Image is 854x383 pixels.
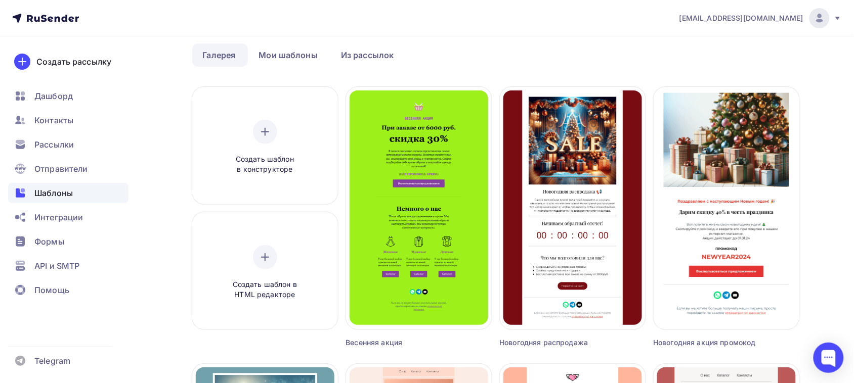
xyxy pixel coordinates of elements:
span: API и SMTP [34,260,79,272]
span: Интеграции [34,211,83,223]
span: Шаблоны [34,187,73,199]
span: Помощь [34,284,69,296]
span: Создать шаблон в HTML редакторе [217,279,313,300]
span: Отправители [34,163,88,175]
span: Контакты [34,114,73,126]
a: Отправители [8,159,129,179]
a: [EMAIL_ADDRESS][DOMAIN_NAME] [679,8,842,28]
a: Шаблоны [8,183,129,203]
a: Из рассылок [330,43,405,67]
span: [EMAIL_ADDRESS][DOMAIN_NAME] [679,13,803,23]
a: Галерея [192,43,246,67]
div: Новогодняя акция промокод [654,338,763,348]
a: Мои шаблоны [248,43,328,67]
span: Формы [34,235,64,248]
a: Контакты [8,110,129,130]
span: Создать шаблон в конструкторе [217,154,313,175]
div: Новогодняя распродажа [500,338,609,348]
span: Дашборд [34,90,73,102]
div: Весенняя акция [346,338,455,348]
a: Дашборд [8,86,129,106]
span: Telegram [34,355,70,367]
a: Рассылки [8,134,129,155]
span: Рассылки [34,138,74,151]
div: Создать рассылку [36,56,111,68]
a: Формы [8,231,129,252]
